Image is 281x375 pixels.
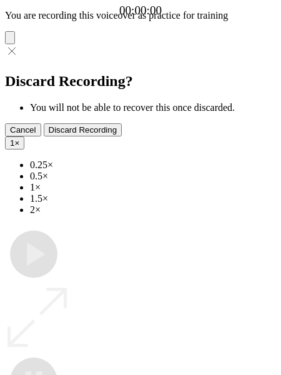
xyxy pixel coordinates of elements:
p: You are recording this voiceover as practice for training [5,10,276,21]
li: You will not be able to recover this once discarded. [30,102,276,113]
li: 1× [30,182,276,193]
button: Discard Recording [44,123,122,136]
button: 1× [5,136,24,150]
button: Cancel [5,123,41,136]
a: 00:00:00 [119,4,162,17]
li: 1.5× [30,193,276,204]
li: 0.5× [30,171,276,182]
li: 0.25× [30,159,276,171]
span: 1 [10,138,14,148]
h2: Discard Recording? [5,73,276,90]
li: 2× [30,204,276,216]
